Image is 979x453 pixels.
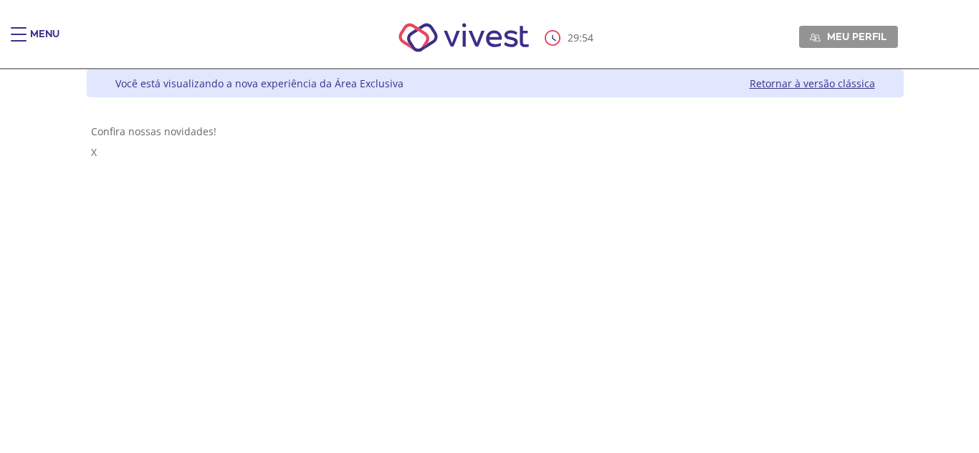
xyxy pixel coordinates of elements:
div: : [545,30,596,46]
span: Meu perfil [827,30,887,43]
a: Retornar à versão clássica [750,77,875,90]
span: X [91,145,97,159]
div: Você está visualizando a nova experiência da Área Exclusiva [115,77,403,90]
span: 54 [582,31,593,44]
a: Meu perfil [799,26,898,47]
div: Confira nossas novidades! [91,125,899,138]
span: 29 [568,31,579,44]
img: Vivest [383,7,545,68]
div: Menu [30,27,59,56]
img: Meu perfil [810,32,821,43]
div: Vivest [76,69,904,453]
